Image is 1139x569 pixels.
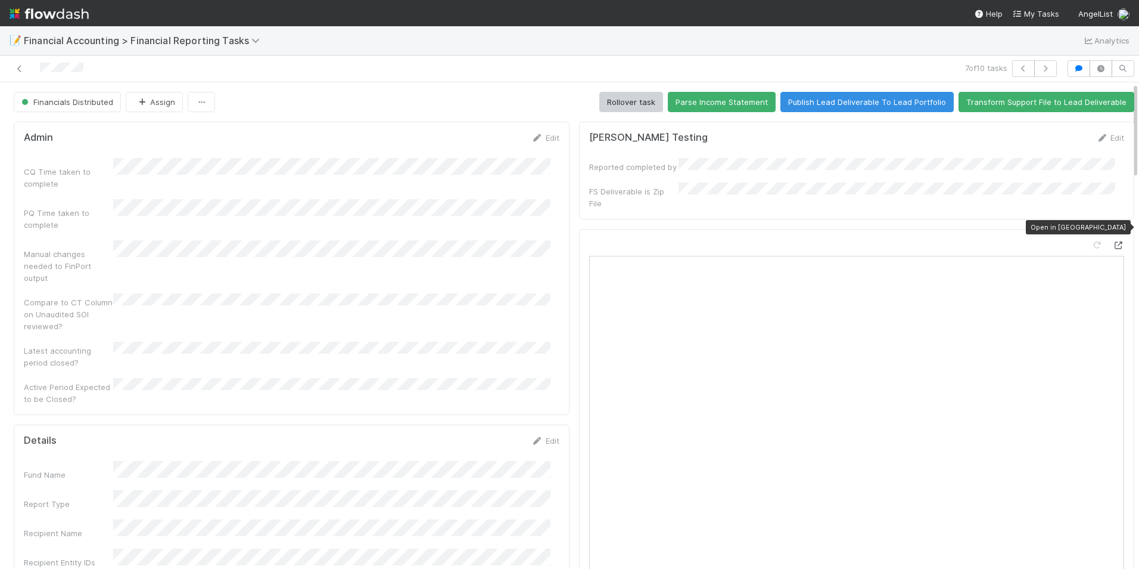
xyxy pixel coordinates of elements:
[1082,33,1129,48] a: Analytics
[780,92,954,112] button: Publish Lead Deliverable To Lead Portfolio
[958,92,1134,112] button: Transform Support File to Lead Deliverable
[1078,9,1113,18] span: AngelList
[24,248,113,284] div: Manual changes needed to FinPort output
[24,498,113,510] div: Report Type
[1096,133,1124,143] a: Edit
[24,166,113,190] div: CQ Time taken to complete
[24,207,113,231] div: PQ Time taken to complete
[589,185,679,209] div: FS Deliverable is Zip File
[24,435,57,447] h5: Details
[965,62,1007,74] span: 7 of 10 tasks
[589,161,679,173] div: Reported completed by
[24,132,53,144] h5: Admin
[24,527,113,539] div: Recipient Name
[531,436,559,446] a: Edit
[1012,8,1059,20] a: My Tasks
[10,4,89,24] img: logo-inverted-e16ddd16eac7371096b0.svg
[599,92,663,112] button: Rollover task
[974,8,1003,20] div: Help
[24,35,266,47] span: Financial Accounting > Financial Reporting Tasks
[24,556,113,568] div: Recipient Entity IDs
[1012,9,1059,18] span: My Tasks
[10,35,21,45] span: 📝
[24,469,113,481] div: Fund Name
[589,132,708,144] h5: [PERSON_NAME] Testing
[24,296,113,332] div: Compare to CT Column on Unaudited SOI reviewed?
[24,345,113,369] div: Latest accounting period closed?
[668,92,776,112] button: Parse Income Statement
[531,133,559,143] a: Edit
[126,92,183,112] button: Assign
[24,381,113,405] div: Active Period Expected to be Closed?
[1118,8,1129,20] img: avatar_487f705b-1efa-4920-8de6-14528bcda38c.png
